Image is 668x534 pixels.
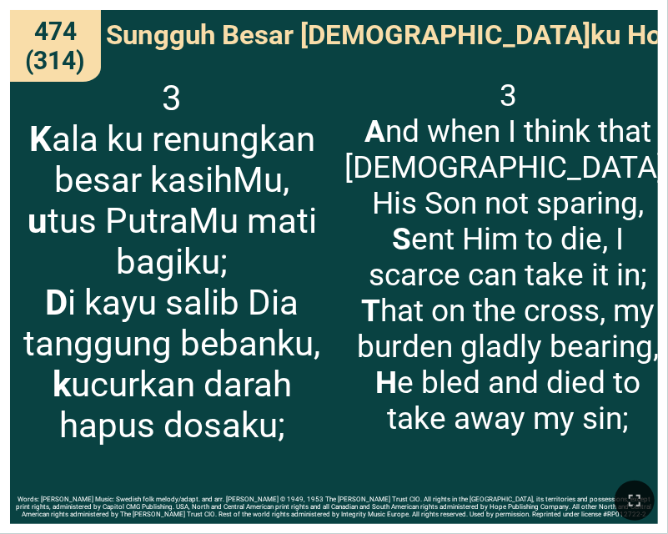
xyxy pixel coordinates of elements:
b: T [361,293,380,329]
span: 474 (314) [21,17,90,75]
b: A [364,113,385,149]
b: u [28,200,48,241]
b: K [29,118,52,159]
span: 3 ala ku renungkan besar kasihMu, tus PutraMu mati bagiku; i kayu salib Dia tanggung bebanku, ucu... [21,78,324,446]
b: S [392,221,411,257]
b: D [45,282,68,323]
b: H [375,365,397,400]
b: k [53,364,71,405]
